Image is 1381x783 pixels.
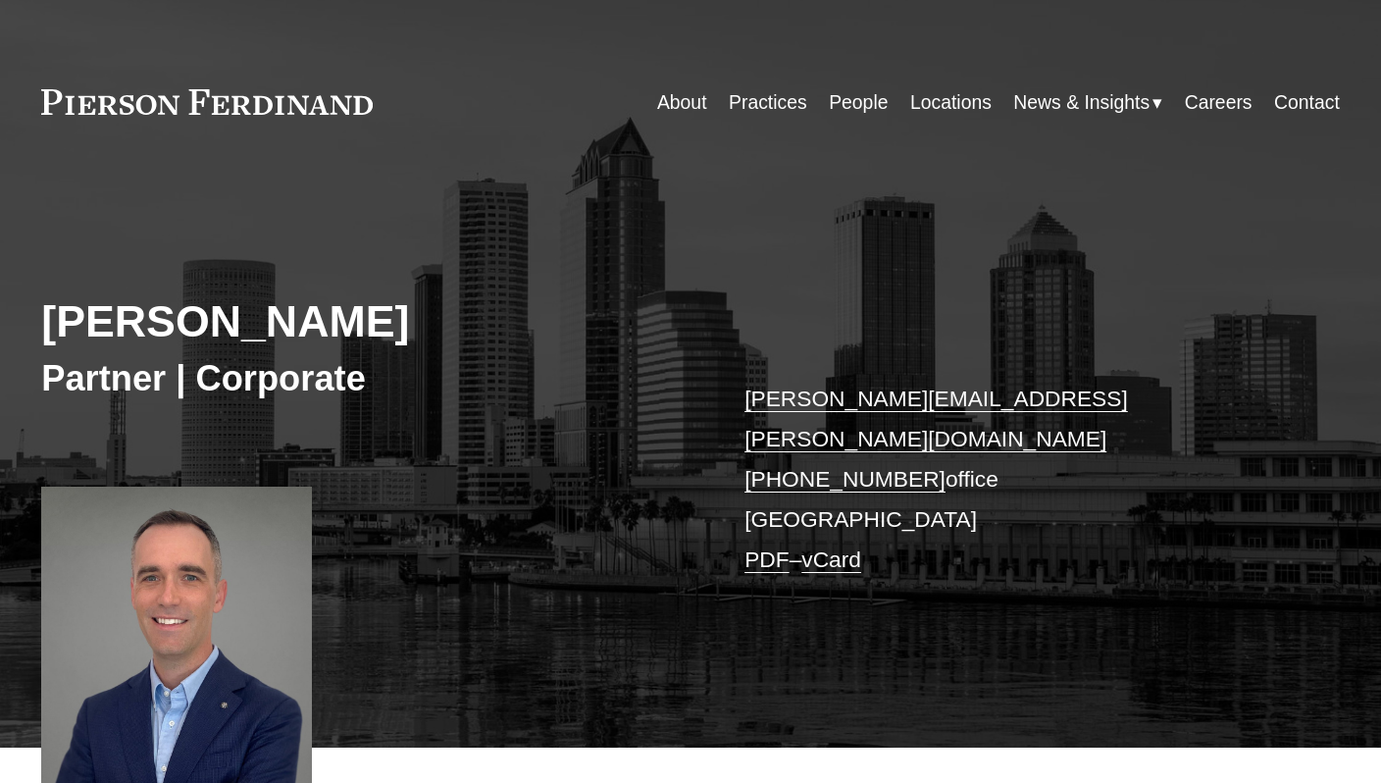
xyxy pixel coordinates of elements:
[744,547,790,572] a: PDF
[744,386,1128,451] a: [PERSON_NAME][EMAIL_ADDRESS][PERSON_NAME][DOMAIN_NAME]
[729,83,807,122] a: Practices
[41,357,690,401] h3: Partner | Corporate
[801,547,861,572] a: vCard
[1185,83,1253,122] a: Careers
[744,379,1285,580] p: office [GEOGRAPHIC_DATA] –
[910,83,992,122] a: Locations
[41,295,690,348] h2: [PERSON_NAME]
[744,466,946,492] a: [PHONE_NUMBER]
[1013,85,1150,120] span: News & Insights
[657,83,707,122] a: About
[829,83,888,122] a: People
[1013,83,1162,122] a: folder dropdown
[1274,83,1340,122] a: Contact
